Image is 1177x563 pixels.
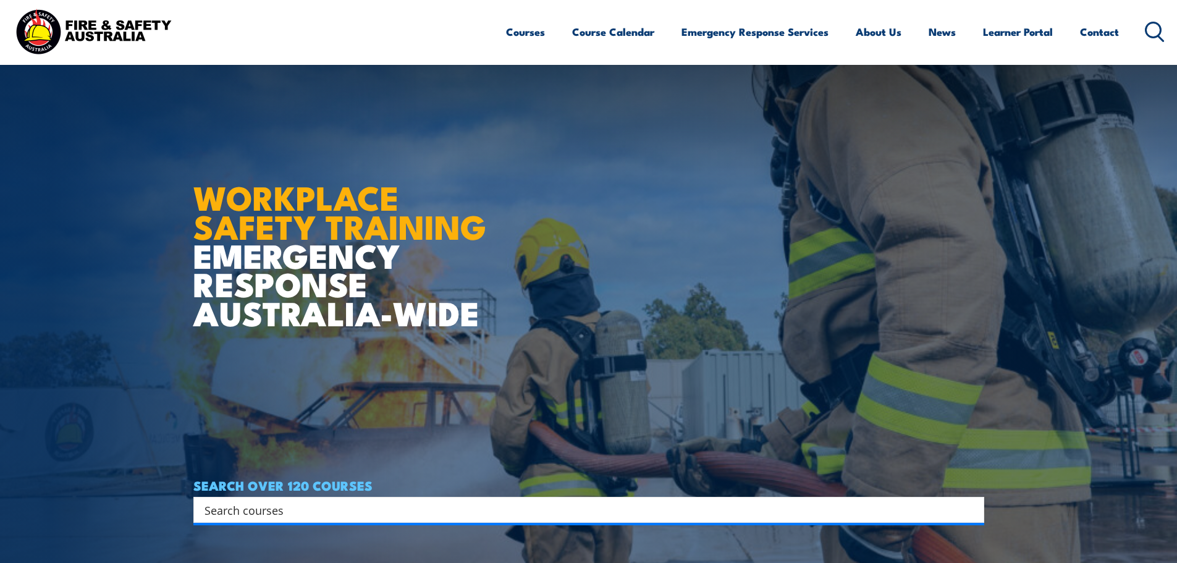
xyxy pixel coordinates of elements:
strong: WORKPLACE SAFETY TRAINING [193,171,486,251]
a: About Us [856,15,901,48]
a: Learner Portal [983,15,1053,48]
a: News [929,15,956,48]
h1: EMERGENCY RESPONSE AUSTRALIA-WIDE [193,151,496,327]
a: Course Calendar [572,15,654,48]
input: Search input [205,501,957,519]
h4: SEARCH OVER 120 COURSES [193,478,984,492]
a: Emergency Response Services [681,15,829,48]
form: Search form [207,501,960,519]
button: Search magnifier button [963,501,980,519]
a: Contact [1080,15,1119,48]
a: Courses [506,15,545,48]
